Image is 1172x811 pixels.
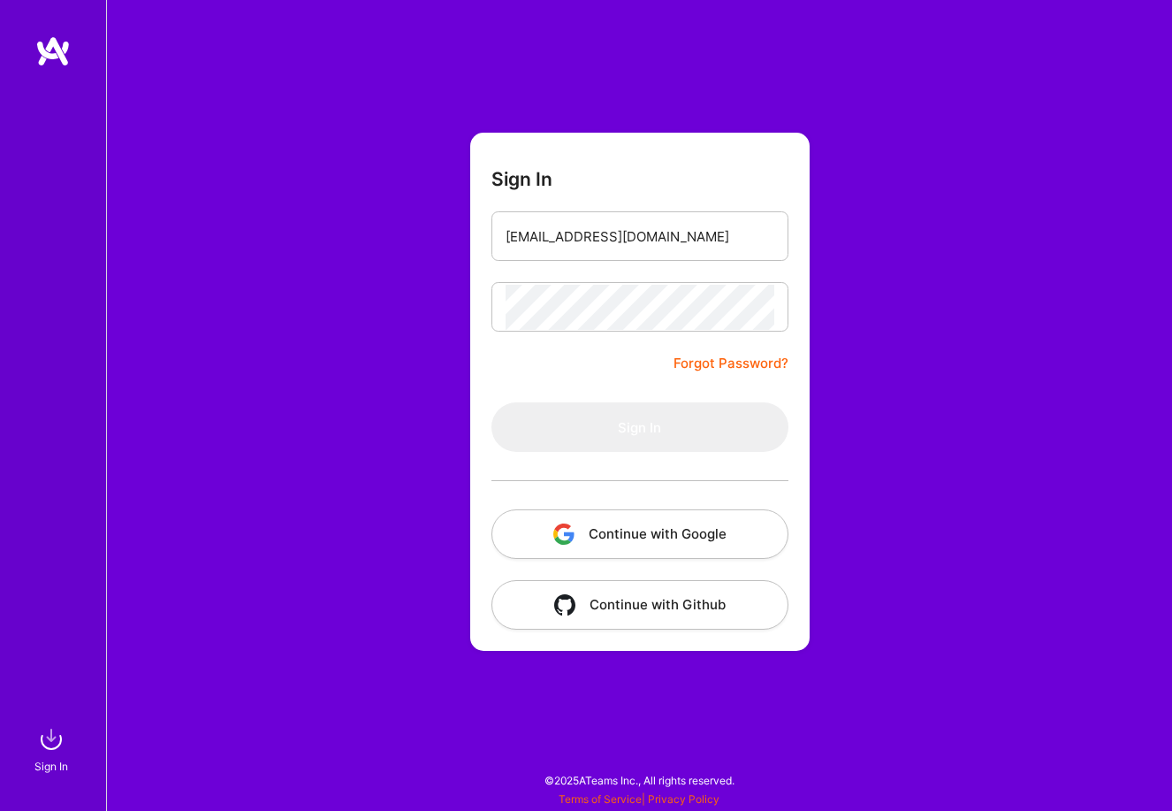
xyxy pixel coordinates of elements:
[34,722,69,757] img: sign in
[106,758,1172,802] div: © 2025 ATeams Inc., All rights reserved.
[491,580,788,630] button: Continue with Github
[559,792,642,806] a: Terms of Service
[506,214,774,259] input: Email...
[491,509,788,559] button: Continue with Google
[37,722,69,776] a: sign inSign In
[491,402,788,452] button: Sign In
[554,594,575,616] img: icon
[491,168,552,190] h3: Sign In
[34,757,68,776] div: Sign In
[648,792,719,806] a: Privacy Policy
[553,524,575,545] img: icon
[674,353,788,374] a: Forgot Password?
[559,792,719,806] span: |
[35,35,71,67] img: logo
